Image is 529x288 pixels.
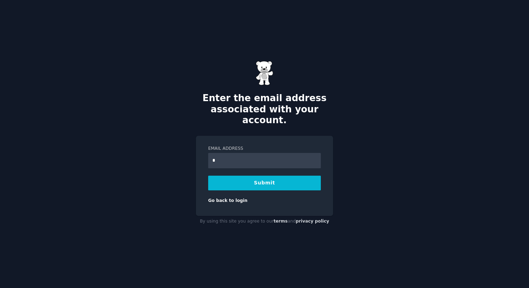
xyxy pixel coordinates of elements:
[296,219,329,224] a: privacy policy
[208,176,321,190] button: Submit
[208,198,247,203] a: Go back to login
[256,61,273,85] img: Gummy Bear
[274,219,288,224] a: terms
[196,93,333,126] h2: Enter the email address associated with your account.
[196,216,333,227] div: By using this site you agree to our and
[208,146,321,152] label: Email Address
